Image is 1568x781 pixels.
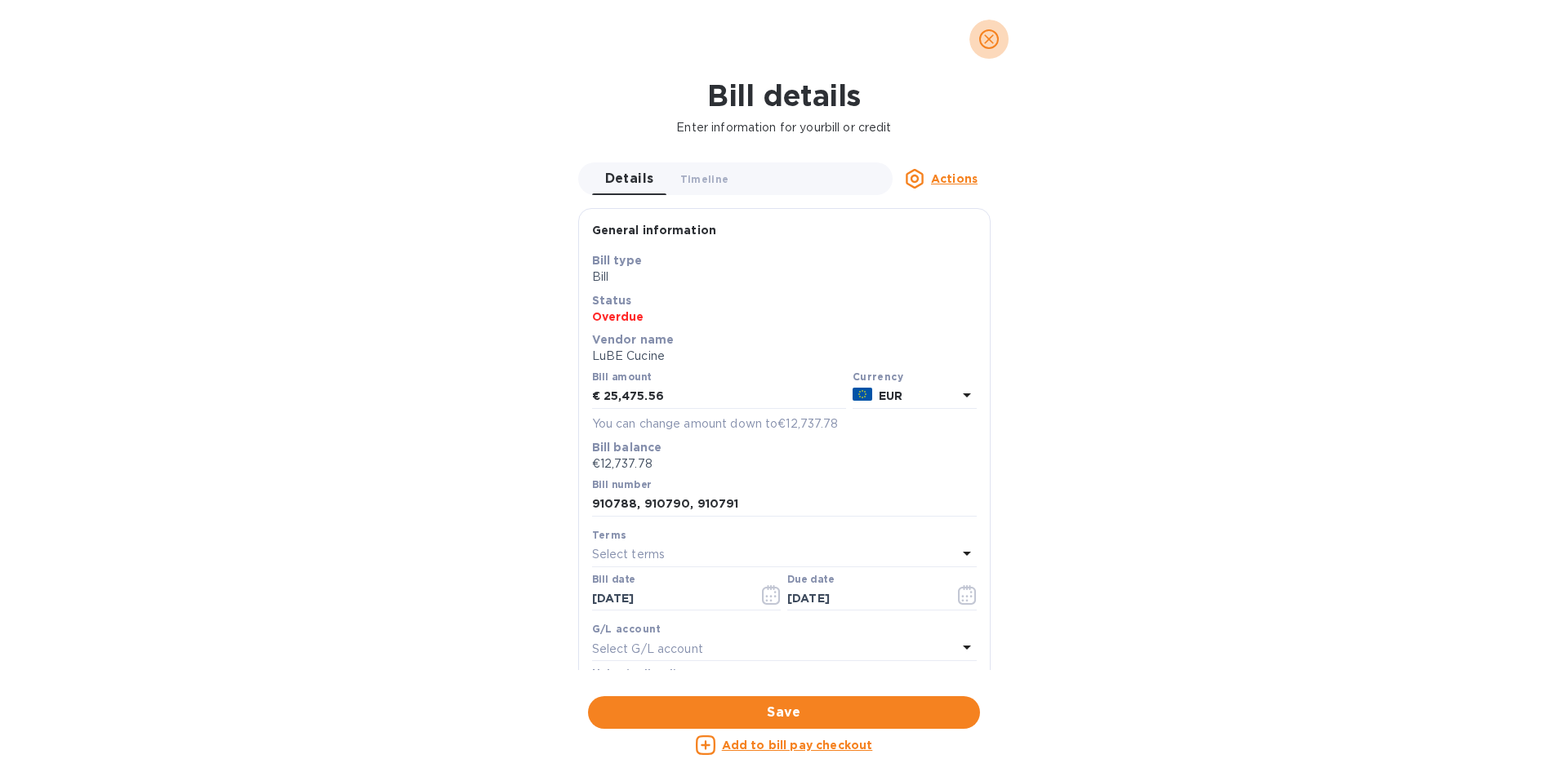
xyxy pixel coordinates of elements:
[592,224,717,237] b: General information
[13,119,1555,136] p: Enter information for your bill or credit
[588,696,980,729] button: Save
[787,575,834,584] label: Due date
[879,389,902,402] b: EUR
[605,167,654,190] span: Details
[592,587,746,611] input: Select date
[592,669,678,679] label: Notes (optional)
[592,529,627,541] b: Terms
[13,78,1555,113] h1: Bill details
[680,171,729,188] span: Timeline
[787,587,942,611] input: Due date
[592,492,977,517] input: Enter bill number
[592,455,977,473] p: €12,737.78
[722,739,873,752] u: Add to bill pay checkout
[592,623,661,635] b: G/L account
[592,641,703,658] p: Select G/L account
[592,575,635,584] label: Bill date
[592,333,675,346] b: Vendor name
[592,348,977,365] p: LuBE Cucine
[592,441,662,454] b: Bill balance
[592,480,651,490] label: Bill number
[592,308,977,325] p: Overdue
[592,294,632,307] b: Status
[592,546,666,563] p: Select terms
[592,373,651,383] label: Bill amount
[592,254,642,267] b: Bill type
[931,172,978,185] u: Actions
[969,20,1009,59] button: close
[592,384,604,409] div: €
[853,371,903,383] b: Currency
[592,415,977,433] p: You can change amount down to €12,737.78
[592,268,977,286] p: Bill
[604,384,846,409] input: € Enter bill amount
[601,703,967,722] span: Save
